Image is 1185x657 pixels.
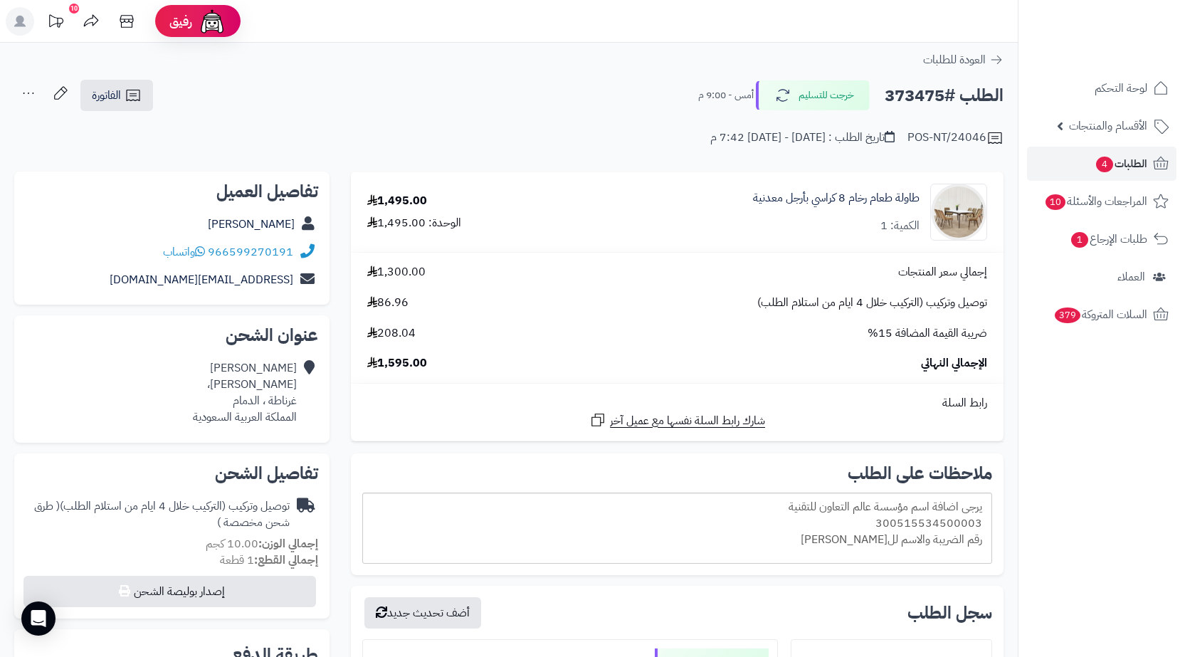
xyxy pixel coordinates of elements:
[1069,116,1147,136] span: الأقسام والمنتجات
[1117,267,1145,287] span: العملاء
[69,4,79,14] div: 10
[1027,147,1176,181] a: الطلبات4
[206,535,318,552] small: 10.00 كجم
[362,493,992,564] div: يرجى اضافة اسم مؤسسة عالم التعاون للتقنية 300515534500003 رقم الضريبة والاسم لل[PERSON_NAME]
[1053,305,1147,325] span: السلات المتروكة
[367,295,409,311] span: 86.96
[38,7,73,39] a: تحديثات المنصة
[907,604,992,621] h3: سجل الطلب
[110,271,293,288] a: [EMAIL_ADDRESS][DOMAIN_NAME]
[364,597,481,629] button: أضف تحديث جديد
[80,80,153,111] a: الفاتورة
[193,360,297,425] div: [PERSON_NAME] [PERSON_NAME]، غرناطة ، الدمام المملكة العربية السعودية
[753,190,920,206] a: طاولة طعام رخام 8 كراسي بأرجل معدنية
[923,51,986,68] span: العودة للطلبات
[1071,232,1088,248] span: 1
[698,88,754,103] small: أمس - 9:00 م
[23,576,316,607] button: إصدار بوليصة الشحن
[220,552,318,569] small: 1 قطعة
[163,243,205,261] a: واتساب
[880,218,920,234] div: الكمية: 1
[1095,154,1147,174] span: الطلبات
[1027,260,1176,294] a: العملاء
[923,51,1004,68] a: العودة للطلبات
[208,243,293,261] a: 966599270191
[1046,194,1065,210] span: 10
[26,327,318,344] h2: عنوان الشحن
[367,215,461,231] div: الوحدة: 1,495.00
[26,183,318,200] h2: تفاصيل العميل
[169,13,192,30] span: رفيق
[898,264,987,280] span: إجمالي سعر المنتجات
[921,355,987,372] span: الإجمالي النهائي
[710,130,895,146] div: تاريخ الطلب : [DATE] - [DATE] 7:42 م
[34,498,290,531] span: ( طرق شحن مخصصة )
[357,395,998,411] div: رابط السلة
[254,552,318,569] strong: إجمالي القطع:
[92,87,121,104] span: الفاتورة
[868,325,987,342] span: ضريبة القيمة المضافة 15%
[208,216,295,233] a: [PERSON_NAME]
[367,193,427,209] div: 1,495.00
[1027,222,1176,256] a: طلبات الإرجاع1
[1027,184,1176,219] a: المراجعات والأسئلة10
[1055,308,1080,323] span: 379
[1027,71,1176,105] a: لوحة التحكم
[1096,157,1113,172] span: 4
[198,7,226,36] img: ai-face.png
[367,325,416,342] span: 208.04
[26,465,318,482] h2: تفاصيل الشحن
[885,81,1004,110] h2: الطلب #373475
[258,535,318,552] strong: إجمالي الوزن:
[610,413,765,429] span: شارك رابط السلة نفسها مع عميل آخر
[756,80,870,110] button: خرجت للتسليم
[1044,191,1147,211] span: المراجعات والأسئلة
[589,411,765,429] a: شارك رابط السلة نفسها مع عميل آخر
[757,295,987,311] span: توصيل وتركيب (التركيب خلال 4 ايام من استلام الطلب)
[907,130,1004,147] div: POS-NT/24046
[1095,78,1147,98] span: لوحة التحكم
[367,264,426,280] span: 1,300.00
[1088,38,1171,68] img: logo-2.png
[931,184,986,241] img: 1752664082-1-90x90.jpg
[1027,298,1176,332] a: السلات المتروكة379
[26,498,290,531] div: توصيل وتركيب (التركيب خلال 4 ايام من استلام الطلب)
[362,465,992,482] h2: ملاحظات على الطلب
[1070,229,1147,249] span: طلبات الإرجاع
[21,601,56,636] div: Open Intercom Messenger
[367,355,427,372] span: 1,595.00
